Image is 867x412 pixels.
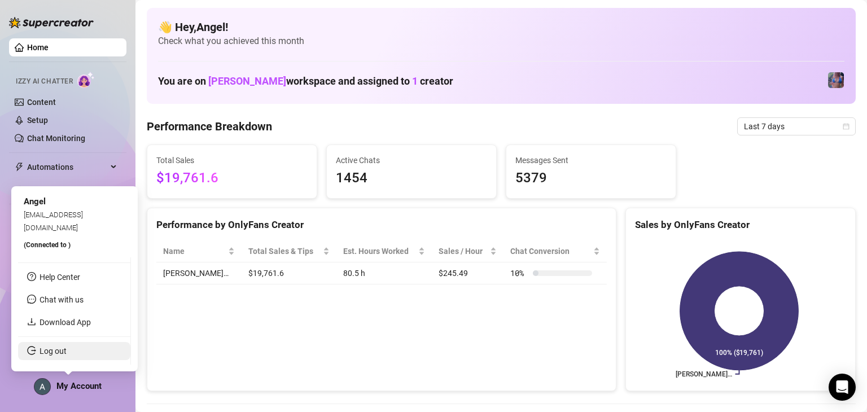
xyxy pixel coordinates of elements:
span: message [27,295,36,304]
img: ACg8ocIpWzLmD3A5hmkSZfBJcT14Fg8bFGaqbLo-Z0mqyYAWwTjPNSU=s96-c [34,379,50,395]
a: Home [27,43,49,52]
span: [EMAIL_ADDRESS][DOMAIN_NAME] [24,211,83,231]
span: 1454 [336,168,487,189]
td: $245.49 [432,262,504,284]
span: Angel [24,196,46,207]
a: Log out [40,347,67,356]
a: Download App [40,318,91,327]
div: Sales by OnlyFans Creator [635,217,846,233]
span: Active Chats [336,154,487,166]
img: logo-BBDzfeDw.svg [9,17,94,28]
span: Automations [27,158,107,176]
span: Name [163,245,226,257]
span: (Connected to ) [24,241,71,249]
span: Chat with us [40,295,84,304]
th: Total Sales & Tips [242,240,336,262]
a: Help Center [40,273,80,282]
span: Total Sales [156,154,308,166]
span: Check what you achieved this month [158,35,844,47]
span: Chat Conversion [510,245,591,257]
h4: 👋 Hey, Angel ! [158,19,844,35]
span: Izzy AI Chatter [16,76,73,87]
span: 1 [412,75,418,87]
text: [PERSON_NAME]… [676,370,732,378]
td: 80.5 h [336,262,432,284]
span: Last 7 days [744,118,849,135]
a: Setup [27,116,48,125]
div: Open Intercom Messenger [829,374,856,401]
span: Total Sales & Tips [248,245,321,257]
div: Est. Hours Worked [343,245,416,257]
span: Messages Sent [515,154,667,166]
td: [PERSON_NAME]… [156,262,242,284]
td: $19,761.6 [242,262,336,284]
img: AI Chatter [77,72,95,88]
th: Chat Conversion [503,240,607,262]
h4: Performance Breakdown [147,119,272,134]
li: Log out [18,342,130,360]
span: $19,761.6 [156,168,308,189]
span: 5379 [515,168,667,189]
a: Content [27,98,56,107]
span: My Account [56,381,102,391]
span: thunderbolt [15,163,24,172]
span: 10 % [510,267,528,279]
img: Jaylie [828,72,844,88]
div: Performance by OnlyFans Creator [156,217,607,233]
th: Name [156,240,242,262]
a: Chat Monitoring [27,134,85,143]
span: calendar [843,123,850,130]
h1: You are on workspace and assigned to creator [158,75,453,87]
th: Sales / Hour [432,240,504,262]
span: [PERSON_NAME] [208,75,286,87]
span: Sales / Hour [439,245,488,257]
span: Chat Copilot [27,181,107,199]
